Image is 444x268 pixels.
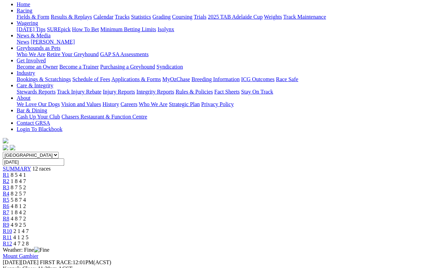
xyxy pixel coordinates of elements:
a: Injury Reports [103,89,135,95]
a: Breeding Information [191,76,240,82]
a: Results & Replays [51,14,92,20]
a: Who We Are [17,51,45,57]
span: 4 8 7 2 [11,216,26,222]
span: 4 8 1 2 [11,203,26,209]
a: MyOzChase [162,76,190,82]
div: News & Media [17,39,441,45]
a: Strategic Plan [169,101,200,107]
span: Weather: Fine [3,247,49,253]
a: Chasers Restaurant & Function Centre [61,114,147,120]
a: Minimum Betting Limits [100,26,156,32]
a: R2 [3,178,9,184]
a: Rules & Policies [176,89,213,95]
a: R4 [3,191,9,197]
a: Bar & Dining [17,107,47,113]
a: R8 [3,216,9,222]
div: Bar & Dining [17,114,441,120]
input: Select date [3,158,64,166]
span: 4 1 2 5 [13,234,28,240]
a: Racing [17,8,32,14]
a: Isolynx [157,26,174,32]
a: Bookings & Scratchings [17,76,71,82]
a: R11 [3,234,12,240]
a: R9 [3,222,9,228]
a: Home [17,1,30,7]
span: 5 8 7 4 [11,197,26,203]
a: Stewards Reports [17,89,55,95]
span: R12 [3,241,12,247]
a: How To Bet [72,26,99,32]
span: [DATE] [3,259,21,265]
a: News [17,39,29,45]
a: History [102,101,119,107]
div: Wagering [17,26,441,33]
a: SUMMARY [3,166,31,172]
a: Syndication [156,64,183,70]
a: Care & Integrity [17,83,53,88]
img: logo-grsa-white.png [3,138,8,144]
a: ICG Outcomes [241,76,274,82]
a: Vision and Values [61,101,101,107]
span: R1 [3,172,9,178]
span: 1 8 4 7 [11,178,26,184]
a: Become an Owner [17,64,58,70]
a: R3 [3,184,9,190]
a: [PERSON_NAME] [31,39,75,45]
div: Greyhounds as Pets [17,51,441,58]
span: FIRST RACE: [40,259,72,265]
a: Calendar [93,14,113,20]
span: 12 races [32,166,51,172]
a: News & Media [17,33,51,38]
a: Integrity Reports [136,89,174,95]
span: 8 5 4 1 [11,172,26,178]
a: Grading [153,14,171,20]
a: Who We Are [139,101,168,107]
span: 8 7 5 2 [11,184,26,190]
a: R5 [3,197,9,203]
a: SUREpick [47,26,70,32]
div: About [17,101,441,107]
a: Industry [17,70,35,76]
a: 2025 TAB Adelaide Cup [208,14,263,20]
a: Contact GRSA [17,120,50,126]
a: Cash Up Your Club [17,114,60,120]
div: Industry [17,76,441,83]
a: Become a Trainer [59,64,99,70]
a: Privacy Policy [201,101,234,107]
div: Get Involved [17,64,441,70]
a: Mount Gambier [3,253,39,259]
a: Get Involved [17,58,46,63]
a: Race Safe [276,76,298,82]
a: [DATE] Tips [17,26,45,32]
a: Login To Blackbook [17,126,62,132]
span: 4 7 2 8 [14,241,29,247]
a: Tracks [115,14,130,20]
a: Weights [264,14,282,20]
a: R7 [3,209,9,215]
a: About [17,95,31,101]
a: Greyhounds as Pets [17,45,60,51]
a: R10 [3,228,12,234]
a: Stay On Track [241,89,273,95]
a: Schedule of Fees [72,76,110,82]
a: Retire Your Greyhound [47,51,99,57]
span: 4 9 2 5 [11,222,26,228]
a: Track Maintenance [283,14,326,20]
div: Care & Integrity [17,89,441,95]
span: 8 2 5 7 [11,191,26,197]
a: Wagering [17,20,38,26]
a: R6 [3,203,9,209]
a: Careers [120,101,137,107]
a: GAP SA Assessments [100,51,149,57]
span: 12:01PM(ACST) [40,259,111,265]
